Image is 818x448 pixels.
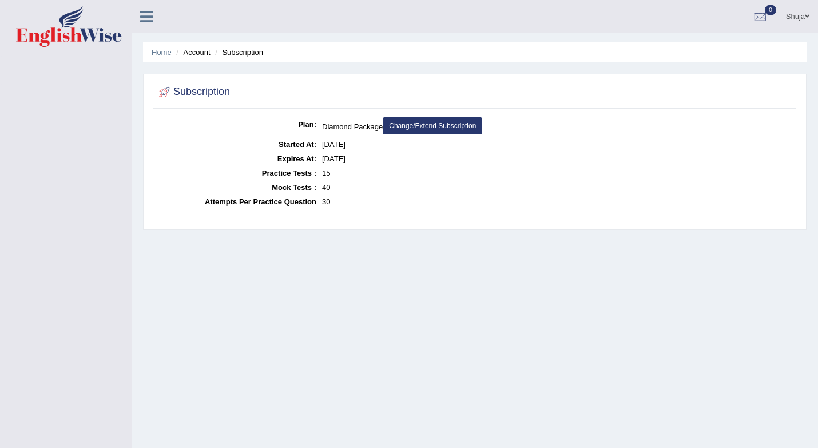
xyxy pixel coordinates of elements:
dd: Diamond Package [322,117,793,137]
dd: [DATE] [322,137,793,152]
dd: 15 [322,166,793,180]
li: Subscription [212,47,263,58]
dd: [DATE] [322,152,793,166]
dt: Started At: [156,137,316,152]
dt: Mock Tests : [156,180,316,195]
a: Change/Extend Subscription [383,117,482,134]
h2: Subscription [156,84,230,101]
dd: 40 [322,180,793,195]
dd: 30 [322,195,793,209]
span: 0 [765,5,776,15]
dt: Plan: [156,117,316,132]
a: Home [152,48,172,57]
dt: Practice Tests : [156,166,316,180]
dt: Expires At: [156,152,316,166]
dt: Attempts Per Practice Question [156,195,316,209]
li: Account [173,47,210,58]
